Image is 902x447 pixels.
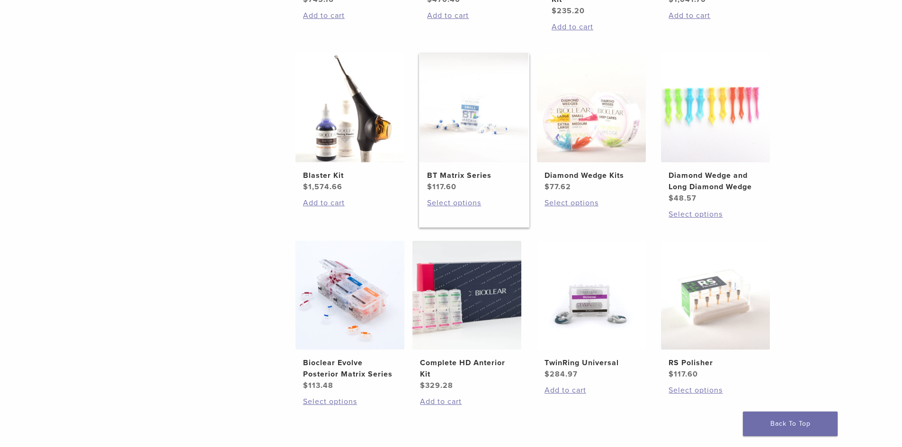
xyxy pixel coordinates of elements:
a: BT Matrix SeriesBT Matrix Series $117.60 [419,53,529,193]
a: Blaster KitBlaster Kit $1,574.66 [295,53,405,193]
bdi: 284.97 [545,369,578,379]
a: Diamond Wedge KitsDiamond Wedge Kits $77.62 [536,53,647,193]
a: Back To Top [743,412,838,436]
bdi: 329.28 [420,381,453,390]
span: $ [545,369,550,379]
a: Select options for “Bioclear Evolve Posterior Matrix Series” [303,396,397,407]
a: Add to cart: “Rockstar (RS) Polishing Kit” [552,21,645,33]
span: $ [427,182,432,192]
span: $ [552,6,557,16]
bdi: 77.62 [545,182,571,192]
a: Add to cart: “Black Triangle (BT) Kit” [427,10,521,21]
span: $ [669,193,674,203]
bdi: 117.60 [427,182,456,192]
span: $ [669,369,674,379]
a: TwinRing UniversalTwinRing Universal $284.97 [536,241,647,380]
img: BT Matrix Series [420,53,528,162]
h2: BT Matrix Series [427,170,521,181]
h2: Bioclear Evolve Posterior Matrix Series [303,357,397,380]
h2: RS Polisher [669,357,762,368]
a: Add to cart: “Blaster Kit” [303,197,397,209]
bdi: 235.20 [552,6,585,16]
span: $ [545,182,550,192]
a: Add to cart: “Evolve All-in-One Kit” [303,10,397,21]
a: Select options for “Diamond Wedge Kits” [545,197,638,209]
h2: Diamond Wedge and Long Diamond Wedge [669,170,762,193]
a: Select options for “BT Matrix Series” [427,197,521,209]
img: Blaster Kit [295,53,404,162]
h2: Complete HD Anterior Kit [420,357,514,380]
a: Select options for “Diamond Wedge and Long Diamond Wedge” [669,209,762,220]
bdi: 113.48 [303,381,333,390]
img: Bioclear Evolve Posterior Matrix Series [295,241,404,350]
a: Add to cart: “TwinRing Universal” [545,385,638,396]
img: Diamond Wedge and Long Diamond Wedge [661,53,770,162]
a: RS PolisherRS Polisher $117.60 [661,241,771,380]
img: TwinRing Universal [537,241,646,350]
a: Add to cart: “Complete HD Anterior Kit” [420,396,514,407]
h2: Blaster Kit [303,170,397,181]
span: $ [303,182,308,192]
h2: TwinRing Universal [545,357,638,368]
img: Diamond Wedge Kits [537,53,646,162]
img: RS Polisher [661,241,770,350]
bdi: 117.60 [669,369,698,379]
h2: Diamond Wedge Kits [545,170,638,181]
a: Diamond Wedge and Long Diamond WedgeDiamond Wedge and Long Diamond Wedge $48.57 [661,53,771,204]
span: $ [420,381,425,390]
a: Select options for “RS Polisher” [669,385,762,396]
span: $ [303,381,308,390]
a: Complete HD Anterior KitComplete HD Anterior Kit $329.28 [412,241,522,391]
img: Complete HD Anterior Kit [412,241,521,350]
bdi: 1,574.66 [303,182,342,192]
a: Add to cart: “HeatSync Kit” [669,10,762,21]
bdi: 48.57 [669,193,697,203]
a: Bioclear Evolve Posterior Matrix SeriesBioclear Evolve Posterior Matrix Series $113.48 [295,241,405,391]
